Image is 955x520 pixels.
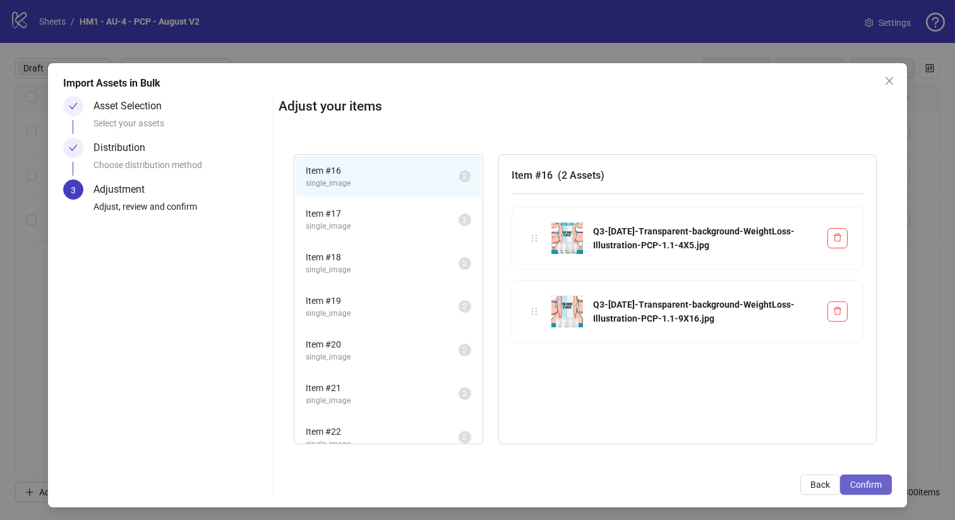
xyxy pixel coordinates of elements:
span: Back [810,480,830,490]
div: holder [527,231,541,245]
span: holder [530,307,539,316]
span: single_image [306,395,459,407]
span: close [884,76,894,86]
span: Item # 20 [306,337,459,351]
div: Choose distribution method [93,158,268,179]
h3: Item # 16 [512,167,864,183]
span: single_image [306,351,459,363]
div: Select your assets [93,116,268,138]
div: Import Assets in Bulk [63,76,892,91]
span: 2 [462,215,467,224]
button: Close [879,71,899,91]
span: Item # 16 [306,164,459,178]
span: 3 [71,185,76,195]
span: 2 [462,433,467,442]
span: Confirm [850,480,882,490]
span: holder [530,234,539,243]
span: delete [833,306,842,315]
span: ( 2 Assets ) [558,169,604,181]
span: single_image [306,308,459,320]
sup: 2 [459,257,471,270]
span: check [69,102,78,111]
span: 2 [462,259,467,268]
div: Distribution [93,138,155,158]
button: Back [800,475,840,495]
span: Item # 18 [306,250,459,264]
button: Delete [827,228,848,248]
span: single_image [306,438,459,450]
h2: Adjust your items [279,96,892,117]
span: 2 [462,172,467,181]
span: single_image [306,264,459,276]
span: single_image [306,178,459,190]
sup: 2 [459,431,471,444]
sup: 2 [459,387,471,400]
span: Item # 22 [306,425,459,438]
sup: 2 [459,300,471,313]
span: check [69,143,78,152]
button: Delete [827,301,848,322]
span: single_image [306,221,459,233]
div: Asset Selection [93,96,172,116]
div: Q3-[DATE]-Transparent-background-WeightLoss-Illustration-PCP-1.1-4X5.jpg [593,224,818,252]
button: Confirm [840,475,892,495]
div: Q3-[DATE]-Transparent-background-WeightLoss-Illustration-PCP-1.1-9X16.jpg [593,298,818,325]
span: Item # 17 [306,207,459,221]
sup: 2 [459,170,471,183]
img: Q3-08-AUG-2025-Transparent-background-WeightLoss-Illustration-PCP-1.1-4X5.jpg [551,222,583,254]
div: Adjustment [93,179,155,200]
div: holder [527,305,541,318]
span: delete [833,233,842,242]
sup: 2 [459,344,471,356]
sup: 2 [459,214,471,226]
span: 2 [462,302,467,311]
div: Adjust, review and confirm [93,200,268,221]
img: Q3-08-AUG-2025-Transparent-background-WeightLoss-Illustration-PCP-1.1-9X16.jpg [551,296,583,327]
span: 2 [462,389,467,398]
span: 2 [462,346,467,354]
span: Item # 21 [306,381,459,395]
span: Item # 19 [306,294,459,308]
